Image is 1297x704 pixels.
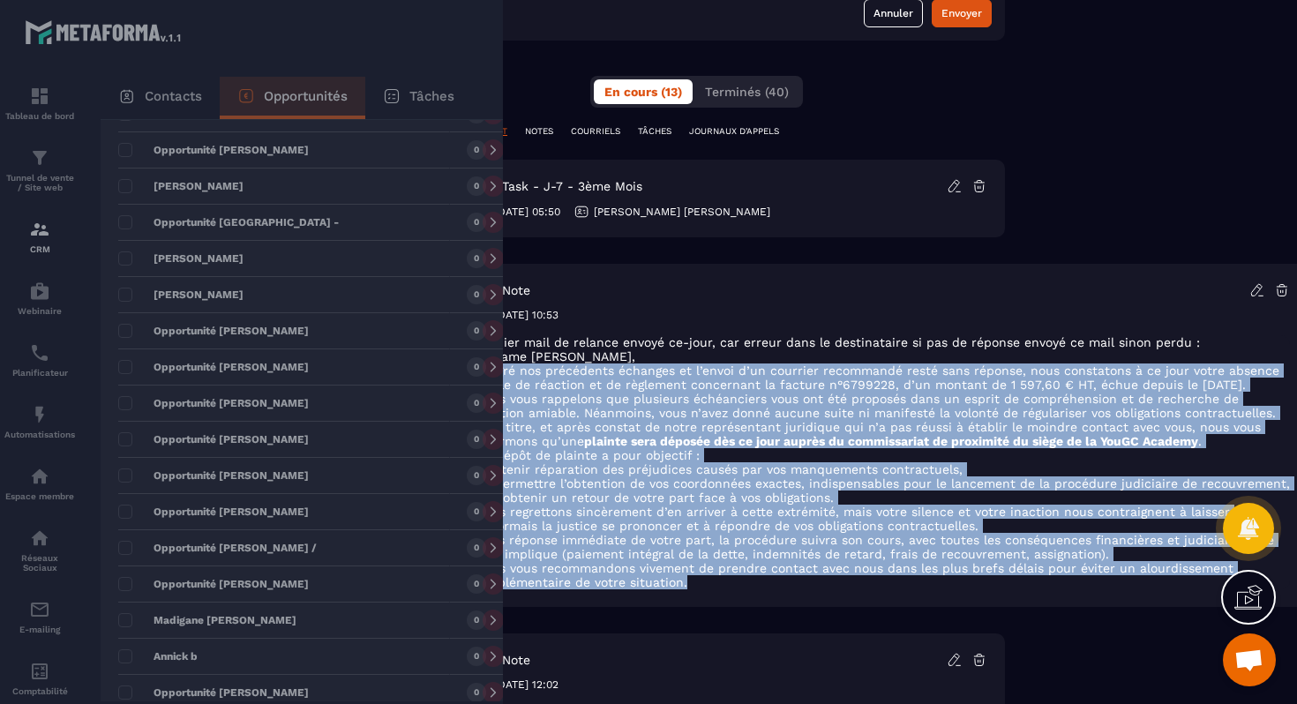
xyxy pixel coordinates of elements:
li: et d’obtenir un retour de votre part face à vos obligations. [476,491,1290,505]
button: Terminés (40) [694,79,799,104]
p: À ce titre, et après constat de notre représentant juridique qui n’a pas réussi à établir le moin... [476,420,1290,448]
p: Ce dépôt de plainte a pour objectif : [476,448,1290,462]
p: Malgré nos précédents échanges et l’envoi d’un courrier recommandé resté sans réponse, nous const... [476,363,1290,392]
p: [DATE] 10:53 [494,308,559,322]
p: NOTES [525,125,553,138]
p: task - J-7 - 3ème mois [502,178,642,195]
li: d’obtenir réparation des préjudices causés par vos manquements contractuels, [476,462,1290,476]
p: [DATE] 12:02 [494,678,559,692]
a: Ouvrir le chat [1223,633,1276,686]
button: En cours (13) [594,79,693,104]
p: dernier mail de relance envoyé ce-jour, car erreur dans le destinataire si pas de réponse envoyé ... [476,335,1290,349]
p: JOURNAUX D'APPELS [689,125,779,138]
p: Madame [PERSON_NAME], [476,349,1290,363]
p: COURRIELS [571,125,620,138]
p: Nous vous rappelons que plusieurs échéanciers vous ont été proposés dans un esprit de compréhensi... [476,392,1290,420]
p: [DATE] 05:50 [494,205,560,219]
div: Envoyer [941,4,982,22]
strong: plainte sera déposée dès ce jour auprès du commissariat de proximité du siège de la YouGC Academy [584,434,1198,448]
p: TÂCHES [638,125,671,138]
p: [PERSON_NAME] [PERSON_NAME] [594,205,770,219]
span: Terminés (40) [705,85,789,99]
p: Nous regrettons sincèrement d’en arriver à cette extrémité, mais votre silence et votre inaction ... [476,505,1290,533]
span: En cours (13) [604,85,682,99]
p: Sans réponse immédiate de votre part, la procédure suivra son cours, avec toutes les conséquences... [476,533,1290,561]
li: de permettre l’obtention de vos coordonnées exactes, indispensables pour le lancement de la procé... [476,476,1290,491]
p: Nous vous recommandons vivement de prendre contact avec nous dans les plus brefs délais pour évit... [476,561,1290,589]
p: note [502,282,530,299]
p: note [502,652,530,669]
